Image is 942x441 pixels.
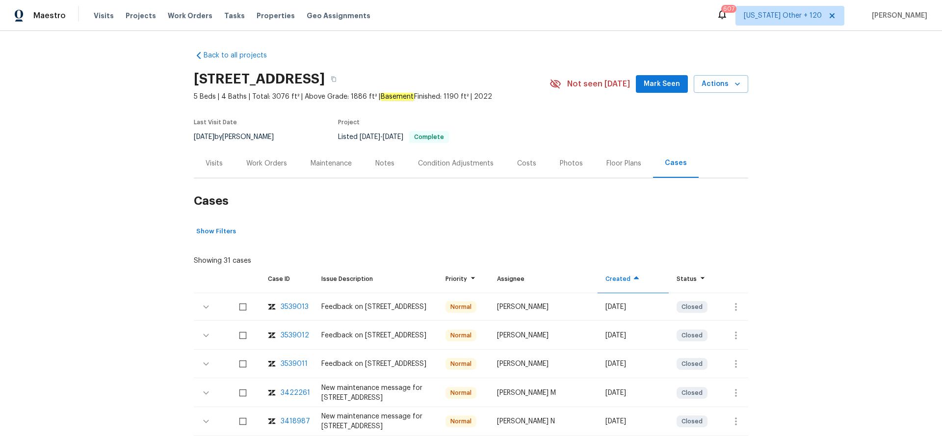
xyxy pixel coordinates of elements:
div: Photos [560,159,583,168]
div: [PERSON_NAME] N [497,416,590,426]
span: Properties [257,11,295,21]
span: Normal [446,416,475,426]
span: Not seen [DATE] [567,79,630,89]
button: Copy Address [325,70,342,88]
span: Closed [678,359,706,369]
div: Status [677,274,708,284]
span: Actions [702,78,740,90]
img: zendesk-icon [268,302,276,312]
img: zendesk-icon [268,388,276,398]
span: [US_STATE] Other + 120 [744,11,822,21]
div: Issue Description [321,274,430,284]
span: Projects [126,11,156,21]
div: [DATE] [605,416,661,426]
em: Basement [380,93,414,101]
span: Normal [446,302,475,312]
div: Condition Adjustments [418,159,494,168]
span: Visits [94,11,114,21]
div: [PERSON_NAME] [497,302,590,312]
div: 3418987 [281,416,310,426]
div: Created [605,274,661,284]
span: Closed [678,416,706,426]
span: Normal [446,359,475,369]
div: Feedback on [STREET_ADDRESS] [321,359,430,369]
span: Closed [678,331,706,340]
div: Feedback on [STREET_ADDRESS] [321,331,430,340]
span: [DATE] [360,134,380,140]
div: [DATE] [605,359,661,369]
span: [PERSON_NAME] [868,11,927,21]
div: Assignee [497,274,590,284]
div: Showing 31 cases [194,252,251,266]
div: Case ID [268,274,306,284]
button: Show Filters [194,224,238,239]
span: Normal [446,388,475,398]
span: Listed [338,134,449,140]
a: zendesk-icon3422261 [268,388,306,398]
span: [DATE] [194,134,214,140]
div: 607 [723,4,734,14]
button: Actions [694,75,748,93]
div: [PERSON_NAME] [497,359,590,369]
span: Complete [410,134,448,140]
span: Show Filters [196,226,236,237]
img: zendesk-icon [268,359,276,369]
div: [DATE] [605,302,661,312]
div: New maintenance message for [STREET_ADDRESS] [321,412,430,431]
div: [PERSON_NAME] [497,331,590,340]
div: 3422261 [281,388,310,398]
h2: Cases [194,178,748,224]
div: Feedback on [STREET_ADDRESS] [321,302,430,312]
div: New maintenance message for [STREET_ADDRESS] [321,383,430,403]
div: Notes [375,159,394,168]
div: [PERSON_NAME] M [497,388,590,398]
div: Maintenance [311,159,352,168]
div: Priority [445,274,481,284]
a: Back to all projects [194,51,288,60]
span: Work Orders [168,11,212,21]
div: [DATE] [605,331,661,340]
div: Cases [665,158,687,168]
span: Maestro [33,11,66,21]
span: Project [338,119,360,125]
div: [DATE] [605,388,661,398]
div: 3539011 [281,359,308,369]
h2: [STREET_ADDRESS] [194,74,325,84]
a: zendesk-icon3539012 [268,331,306,340]
span: Geo Assignments [307,11,370,21]
div: Floor Plans [606,159,641,168]
img: zendesk-icon [268,331,276,340]
span: Tasks [224,12,245,19]
div: 3539012 [281,331,309,340]
a: zendesk-icon3539013 [268,302,306,312]
div: Work Orders [246,159,287,168]
div: by [PERSON_NAME] [194,131,286,143]
span: Normal [446,331,475,340]
span: Mark Seen [644,78,680,90]
a: zendesk-icon3418987 [268,416,306,426]
button: Mark Seen [636,75,688,93]
span: - [360,134,403,140]
span: Closed [678,388,706,398]
a: zendesk-icon3539011 [268,359,306,369]
span: 5 Beds | 4 Baths | Total: 3076 ft² | Above Grade: 1886 ft² | Finished: 1190 ft² | 2022 [194,92,549,102]
div: Visits [206,159,223,168]
img: zendesk-icon [268,416,276,426]
span: Last Visit Date [194,119,237,125]
span: Closed [678,302,706,312]
div: 3539013 [281,302,309,312]
span: [DATE] [383,134,403,140]
div: Costs [517,159,536,168]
